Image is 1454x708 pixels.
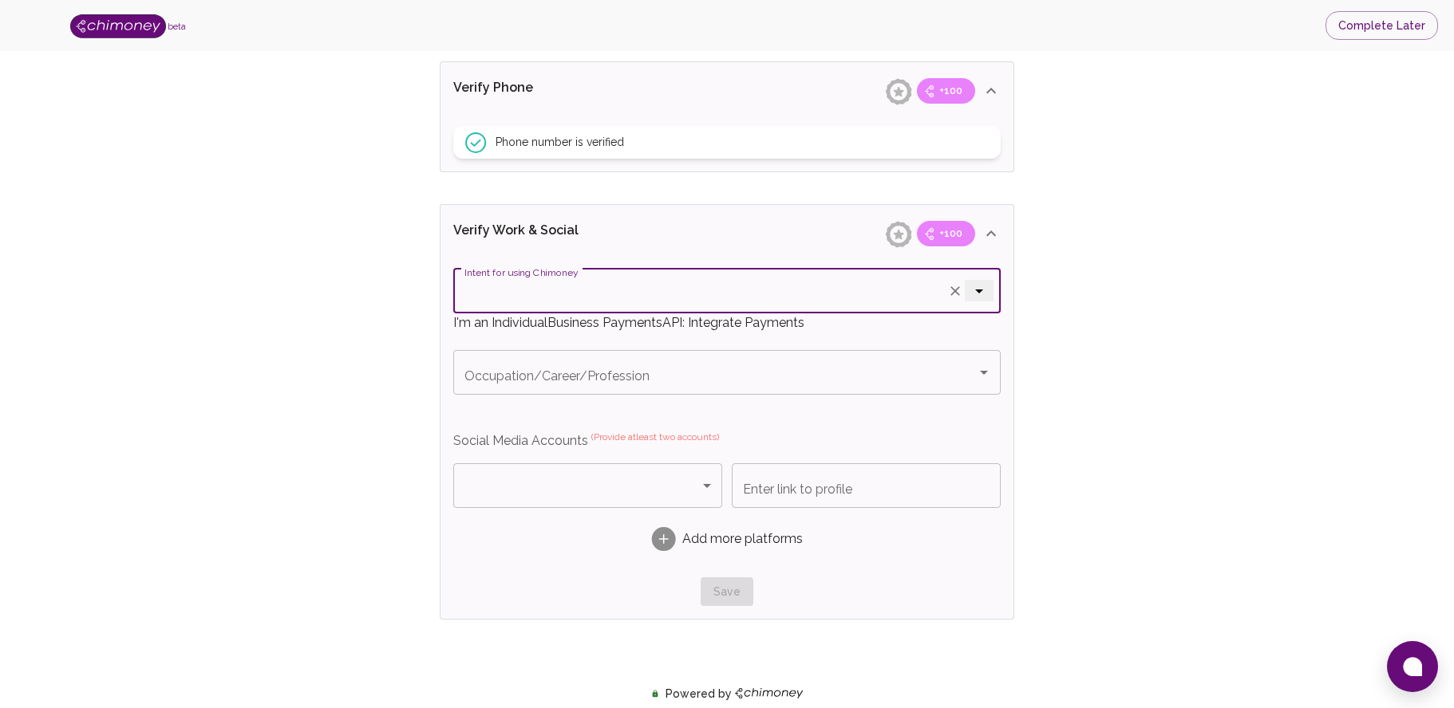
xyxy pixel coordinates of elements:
sup: (Provide atleast two accounts) [591,431,719,442]
span: beta [168,22,186,31]
span: API: Integrate Payments [662,315,804,330]
div: Verify Phone+100 [441,62,1013,120]
span: +100 [930,83,972,99]
span: Add more platforms [682,529,803,549]
button: Clear [944,280,966,302]
button: Open chat window [1387,641,1438,692]
img: Logo [70,14,166,38]
label: Intent for using Chimoney [464,265,579,279]
button: Complete Later [1326,11,1438,41]
span: Phone number is verified [496,134,624,150]
p: Verify Work & Social [453,221,627,246]
span: +100 [930,226,972,242]
span: I'm an Individual [453,315,547,330]
p: Verify Phone [453,78,627,104]
p: Social Media Accounts [453,431,1001,450]
span: Business Payments [547,315,662,330]
button: Close [965,280,994,301]
button: Open [973,361,995,383]
div: Verify Work & Social+100 [441,205,1013,262]
div: ​ [453,463,722,508]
